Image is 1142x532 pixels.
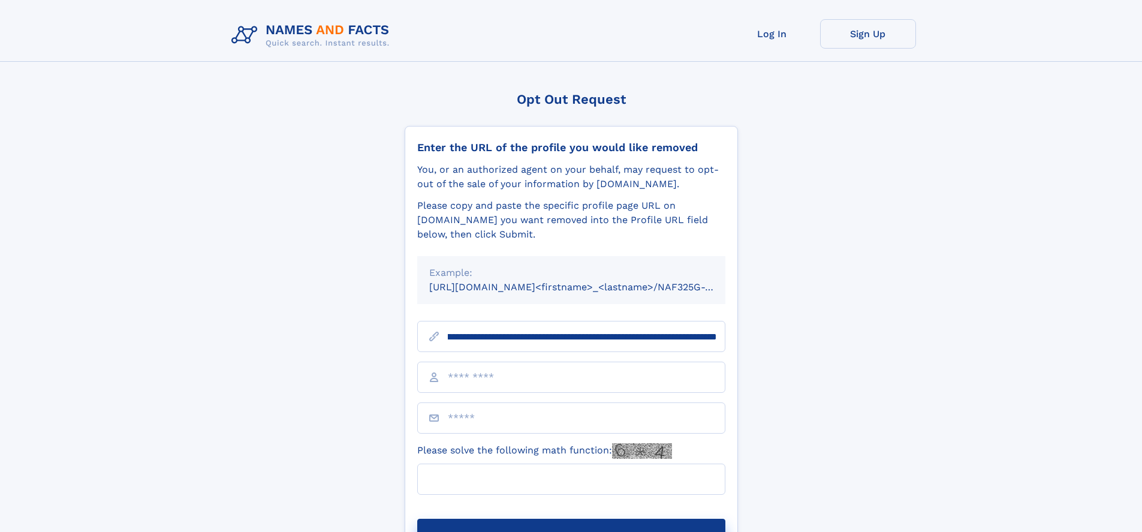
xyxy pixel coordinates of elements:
[429,281,748,293] small: [URL][DOMAIN_NAME]<firstname>_<lastname>/NAF325G-xxxxxxxx
[417,163,725,191] div: You, or an authorized agent on your behalf, may request to opt-out of the sale of your informatio...
[227,19,399,52] img: Logo Names and Facts
[724,19,820,49] a: Log In
[429,266,713,280] div: Example:
[405,92,738,107] div: Opt Out Request
[820,19,916,49] a: Sign Up
[417,199,725,242] div: Please copy and paste the specific profile page URL on [DOMAIN_NAME] you want removed into the Pr...
[417,443,672,459] label: Please solve the following math function:
[417,141,725,154] div: Enter the URL of the profile you would like removed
